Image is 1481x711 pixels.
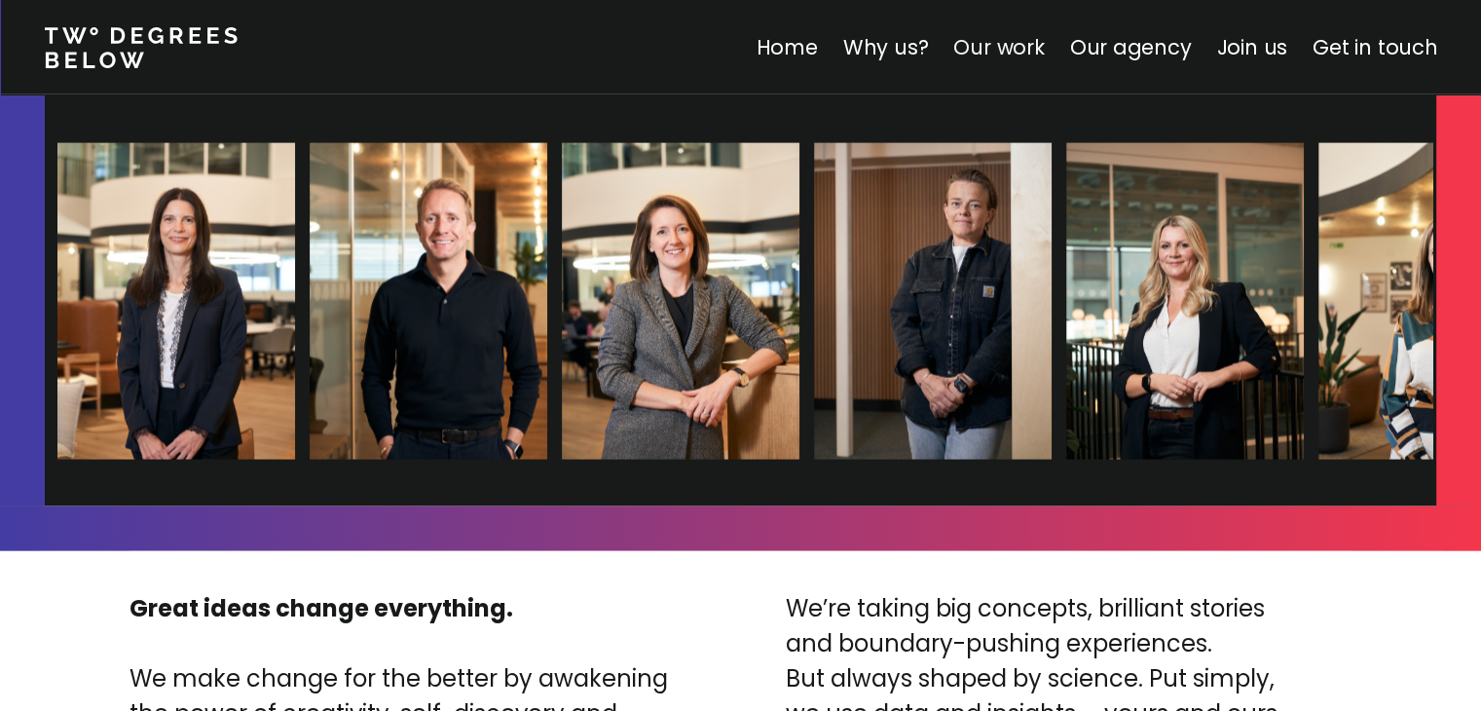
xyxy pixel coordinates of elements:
a: Why us? [842,33,928,61]
a: Our agency [1069,33,1191,61]
a: Get in touch [1313,33,1437,61]
a: Our work [953,33,1044,61]
strong: Great ideas change everything. [130,592,513,624]
img: Dani [813,143,1051,460]
a: Home [756,33,817,61]
a: Join us [1216,33,1287,61]
img: James [309,143,546,460]
img: Halina [1065,143,1303,460]
img: Clare [56,143,294,460]
img: Gemma [561,143,798,460]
